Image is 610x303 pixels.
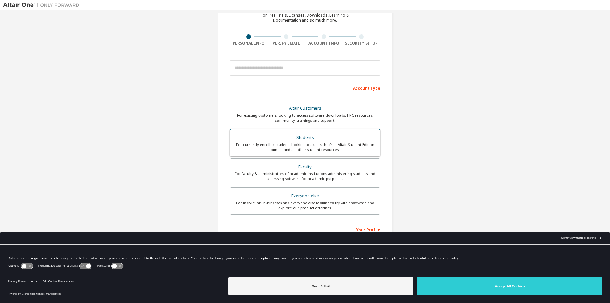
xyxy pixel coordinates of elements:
div: Security Setup [343,41,381,46]
div: Faculty [234,162,376,171]
div: For Free Trials, Licenses, Downloads, Learning & Documentation and so much more. [261,13,349,23]
div: Altair Customers [234,104,376,113]
div: For faculty & administrators of academic institutions administering students and accessing softwa... [234,171,376,181]
div: Your Profile [230,224,380,234]
div: Account Type [230,83,380,93]
div: For currently enrolled students looking to access the free Altair Student Edition bundle and all ... [234,142,376,152]
div: For existing customers looking to access software downloads, HPC resources, community, trainings ... [234,113,376,123]
div: Everyone else [234,191,376,200]
div: Verify Email [268,41,305,46]
div: Account Info [305,41,343,46]
img: Altair One [3,2,83,8]
div: Personal Info [230,41,268,46]
div: Students [234,133,376,142]
div: For individuals, businesses and everyone else looking to try Altair software and explore our prod... [234,200,376,210]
